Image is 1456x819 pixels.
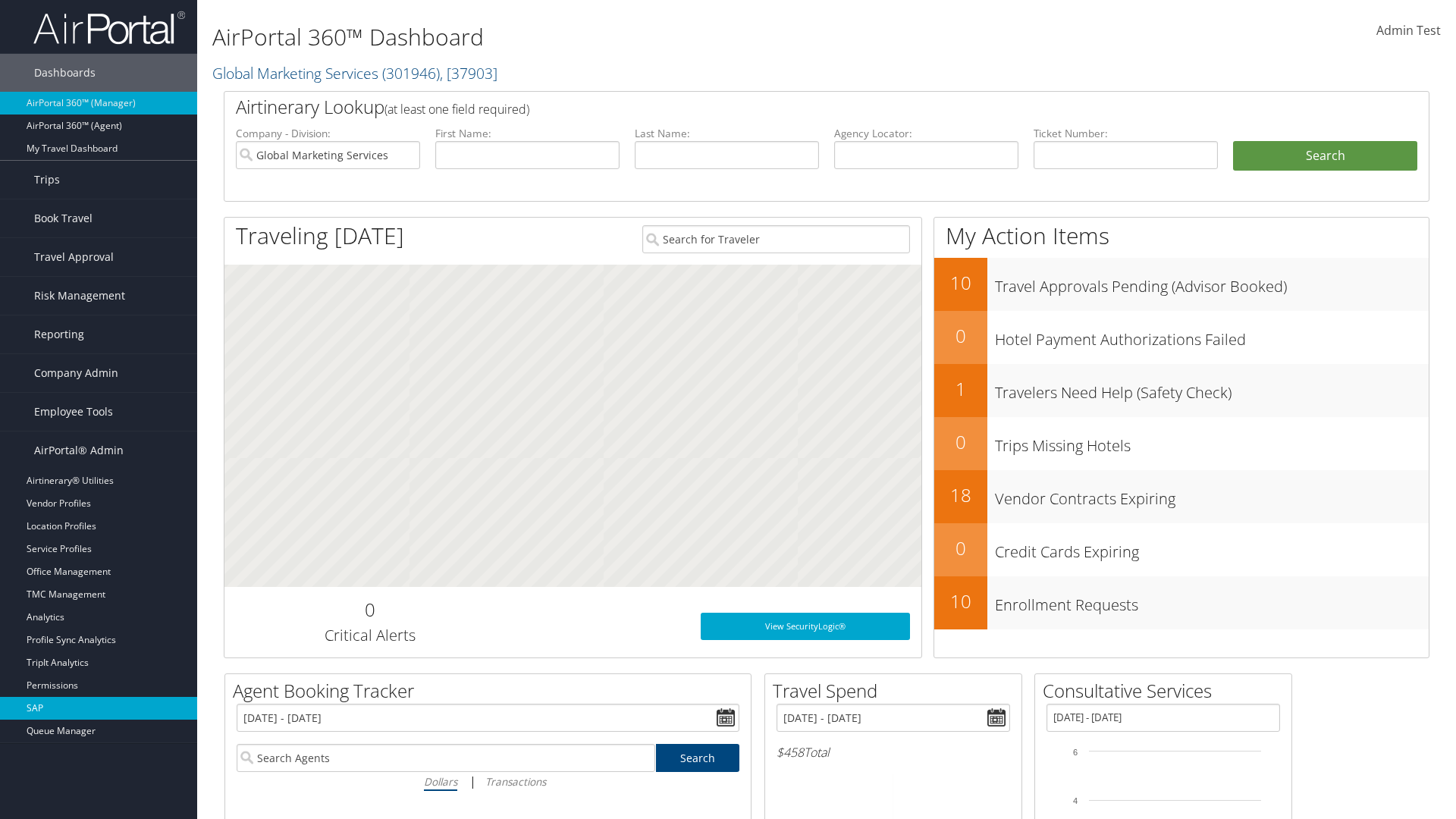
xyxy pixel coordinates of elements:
h2: Travel Spend [773,678,1021,704]
h2: 18 [934,482,987,508]
a: 10Travel Approvals Pending (Advisor Booked) [934,258,1429,311]
a: 18Vendor Contracts Expiring [934,470,1429,523]
span: Employee Tools [34,393,113,431]
a: 0Credit Cards Expiring [934,523,1429,576]
a: 0Trips Missing Hotels [934,417,1429,470]
h3: Vendor Contracts Expiring [995,481,1429,510]
h2: 0 [236,597,504,623]
div: | [237,772,739,791]
a: 0Hotel Payment Authorizations Failed [934,311,1429,364]
tspan: 6 [1073,748,1078,757]
a: View SecurityLogic® [701,613,910,640]
span: Travel Approval [34,238,114,276]
h1: AirPortal 360™ Dashboard [212,21,1031,53]
i: Dollars [424,774,457,789]
span: $458 [777,744,804,761]
label: Agency Locator: [834,126,1018,141]
a: 10Enrollment Requests [934,576,1429,629]
h6: Total [777,744,1010,761]
span: ( 301946 ) [382,63,440,83]
a: Global Marketing Services [212,63,497,83]
h2: 0 [934,535,987,561]
h2: 0 [934,429,987,455]
h3: Enrollment Requests [995,587,1429,616]
h2: 0 [934,323,987,349]
span: (at least one field required) [384,101,529,118]
tspan: 4 [1073,796,1078,805]
span: AirPortal® Admin [34,431,124,469]
span: Trips [34,161,60,199]
span: Risk Management [34,277,125,315]
a: Search [656,744,740,772]
h3: Trips Missing Hotels [995,428,1429,457]
h3: Travelers Need Help (Safety Check) [995,375,1429,403]
label: Last Name: [635,126,819,141]
input: Search Agents [237,744,655,772]
a: Admin Test [1376,8,1441,55]
h2: 10 [934,588,987,614]
span: Reporting [34,315,84,353]
h2: Consultative Services [1043,678,1291,704]
h3: Critical Alerts [236,625,504,646]
h2: Airtinerary Lookup [236,94,1317,120]
img: airportal-logo.png [33,10,185,45]
label: Ticket Number: [1034,126,1218,141]
h2: 10 [934,270,987,296]
span: Admin Test [1376,22,1441,39]
input: Search for Traveler [642,225,910,253]
h3: Credit Cards Expiring [995,534,1429,563]
h2: Agent Booking Tracker [233,678,751,704]
span: Dashboards [34,54,96,92]
label: First Name: [435,126,620,141]
button: Search [1233,141,1417,171]
h3: Travel Approvals Pending (Advisor Booked) [995,268,1429,297]
h1: Traveling [DATE] [236,220,404,252]
span: Company Admin [34,354,118,392]
h1: My Action Items [934,220,1429,252]
label: Company - Division: [236,126,420,141]
h3: Hotel Payment Authorizations Failed [995,322,1429,350]
a: 1Travelers Need Help (Safety Check) [934,364,1429,417]
h2: 1 [934,376,987,402]
span: , [ 37903 ] [440,63,497,83]
span: Book Travel [34,199,93,237]
i: Transactions [485,774,546,789]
